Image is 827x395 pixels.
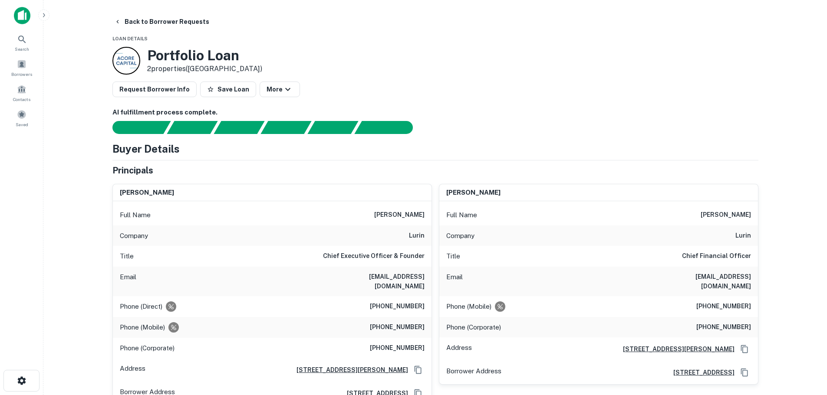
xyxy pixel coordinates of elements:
div: Sending borrower request to AI... [102,121,167,134]
p: Phone (Mobile) [446,301,491,312]
p: Email [446,272,463,291]
p: Borrower Address [446,366,501,379]
p: Phone (Corporate) [446,322,501,333]
a: [STREET_ADDRESS][PERSON_NAME] [290,365,408,375]
a: Contacts [3,81,41,104]
h6: [EMAIL_ADDRESS][DOMAIN_NAME] [320,272,425,291]
div: Your request is received and processing... [167,121,217,134]
button: Copy Address [412,363,425,376]
div: Requests to not be contacted at this number [166,301,176,312]
h6: [PERSON_NAME] [446,188,501,198]
p: Full Name [120,210,151,220]
a: Saved [3,106,41,130]
h6: [EMAIL_ADDRESS][DOMAIN_NAME] [647,272,751,291]
h6: lurin [409,231,425,241]
iframe: Chat Widget [784,326,827,367]
p: Phone (Mobile) [120,322,165,333]
div: Requests to not be contacted at this number [168,322,179,333]
a: Borrowers [3,56,41,79]
p: Email [120,272,136,291]
div: AI fulfillment process complete. [355,121,423,134]
p: Title [446,251,460,261]
span: Loan Details [112,36,148,41]
span: Saved [16,121,28,128]
h6: [PHONE_NUMBER] [696,322,751,333]
p: Full Name [446,210,477,220]
h6: [PHONE_NUMBER] [696,301,751,312]
button: Save Loan [200,82,256,97]
p: Phone (Direct) [120,301,162,312]
p: 2 properties ([GEOGRAPHIC_DATA]) [147,64,262,74]
p: Address [120,363,145,376]
span: Borrowers [11,71,32,78]
p: Address [446,343,472,356]
p: Company [446,231,474,241]
img: capitalize-icon.png [14,7,30,24]
h3: Portfolio Loan [147,47,262,64]
h4: Buyer Details [112,141,180,157]
button: Request Borrower Info [112,82,197,97]
p: Phone (Corporate) [120,343,175,353]
div: Principals found, still searching for contact information. This may take time... [307,121,358,134]
h6: [PHONE_NUMBER] [370,301,425,312]
h6: Chief Executive Officer & Founder [323,251,425,261]
div: Documents found, AI parsing details... [214,121,264,134]
div: Requests to not be contacted at this number [495,301,505,312]
span: Search [15,46,29,52]
div: Principals found, AI now looking for contact information... [260,121,311,134]
h6: [PHONE_NUMBER] [370,322,425,333]
h6: [PHONE_NUMBER] [370,343,425,353]
h6: [PERSON_NAME] [701,210,751,220]
h6: lurin [735,231,751,241]
h6: Chief Financial Officer [682,251,751,261]
h6: AI fulfillment process complete. [112,108,758,118]
h6: [PERSON_NAME] [374,210,425,220]
a: [STREET_ADDRESS] [666,368,735,377]
a: [STREET_ADDRESS][PERSON_NAME] [616,344,735,354]
p: Company [120,231,148,241]
a: Search [3,31,41,54]
h5: Principals [112,164,153,177]
button: Back to Borrower Requests [111,14,213,29]
h6: [PERSON_NAME] [120,188,174,198]
button: Copy Address [738,366,751,379]
button: Copy Address [738,343,751,356]
p: Title [120,251,134,261]
span: Contacts [13,96,30,103]
button: More [260,82,300,97]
